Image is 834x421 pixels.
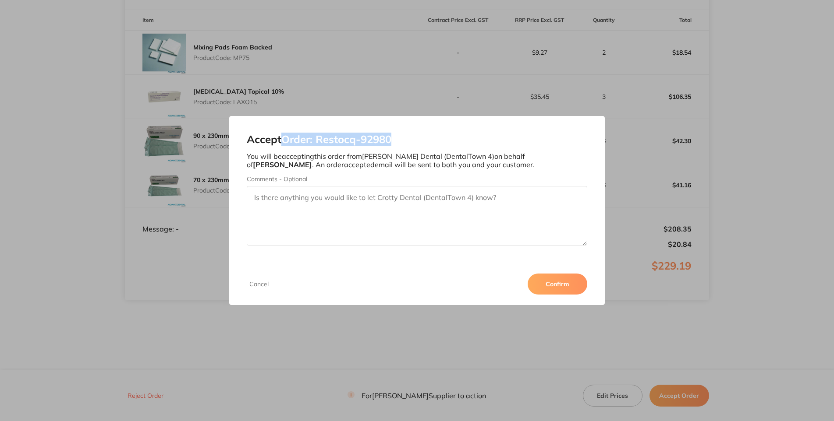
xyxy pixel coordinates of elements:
[247,152,587,168] p: You will be accepting this order from [PERSON_NAME] Dental (DentalTown 4) on behalf of . An order...
[253,160,312,169] b: [PERSON_NAME]
[247,280,271,288] button: Cancel
[247,133,587,146] h2: Accept Order: Restocq- 92980
[247,175,587,182] label: Comments - Optional
[528,274,587,295] button: Confirm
